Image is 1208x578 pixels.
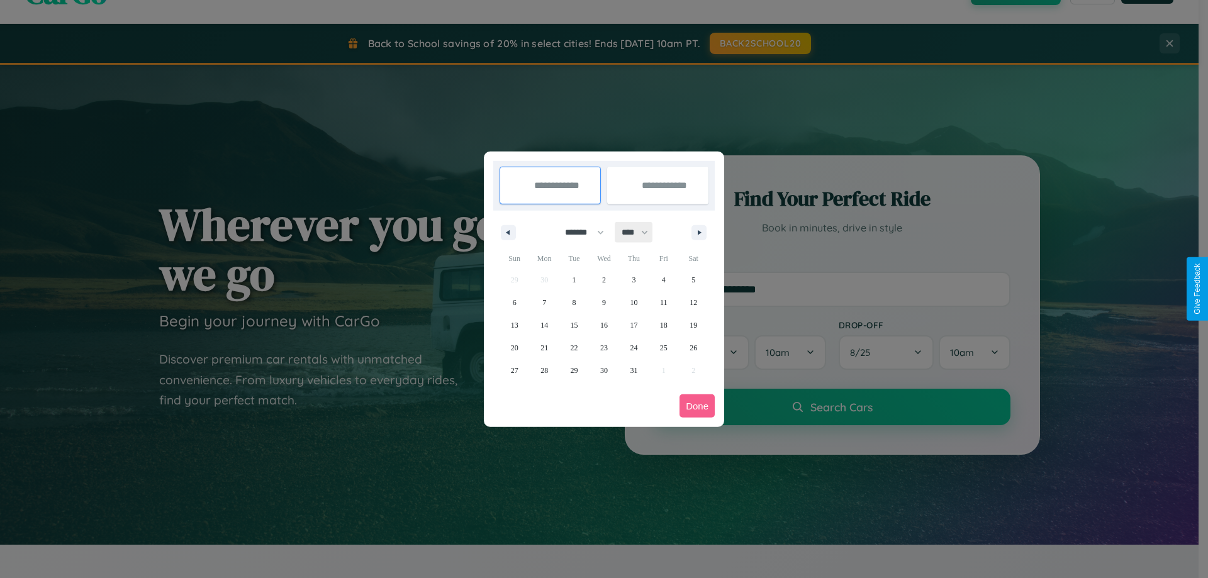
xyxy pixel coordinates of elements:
[690,336,697,359] span: 26
[660,314,668,336] span: 18
[571,314,578,336] span: 15
[589,314,618,336] button: 16
[542,291,546,314] span: 7
[573,269,576,291] span: 1
[679,291,708,314] button: 12
[600,359,608,382] span: 30
[602,269,606,291] span: 2
[679,394,715,418] button: Done
[500,359,529,382] button: 27
[500,314,529,336] button: 13
[511,359,518,382] span: 27
[589,359,618,382] button: 30
[649,248,678,269] span: Fri
[511,336,518,359] span: 20
[529,359,559,382] button: 28
[500,248,529,269] span: Sun
[630,314,637,336] span: 17
[540,314,548,336] span: 14
[619,359,649,382] button: 31
[559,336,589,359] button: 22
[500,291,529,314] button: 6
[589,269,618,291] button: 2
[630,291,637,314] span: 10
[679,269,708,291] button: 5
[600,314,608,336] span: 16
[660,291,668,314] span: 11
[619,291,649,314] button: 10
[571,336,578,359] span: 22
[690,291,697,314] span: 12
[559,314,589,336] button: 15
[619,248,649,269] span: Thu
[649,336,678,359] button: 25
[573,291,576,314] span: 8
[529,248,559,269] span: Mon
[589,336,618,359] button: 23
[619,269,649,291] button: 3
[559,291,589,314] button: 8
[600,336,608,359] span: 23
[619,336,649,359] button: 24
[632,269,635,291] span: 3
[571,359,578,382] span: 29
[559,359,589,382] button: 29
[630,359,637,382] span: 31
[513,291,517,314] span: 6
[602,291,606,314] span: 9
[679,314,708,336] button: 19
[649,314,678,336] button: 18
[630,336,637,359] span: 24
[619,314,649,336] button: 17
[511,314,518,336] span: 13
[679,248,708,269] span: Sat
[679,336,708,359] button: 26
[529,291,559,314] button: 7
[500,336,529,359] button: 20
[649,269,678,291] button: 4
[540,336,548,359] span: 21
[529,314,559,336] button: 14
[662,269,666,291] span: 4
[559,248,589,269] span: Tue
[589,248,618,269] span: Wed
[690,314,697,336] span: 19
[559,269,589,291] button: 1
[540,359,548,382] span: 28
[660,336,668,359] span: 25
[1193,264,1202,314] div: Give Feedback
[649,291,678,314] button: 11
[691,269,695,291] span: 5
[589,291,618,314] button: 9
[529,336,559,359] button: 21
